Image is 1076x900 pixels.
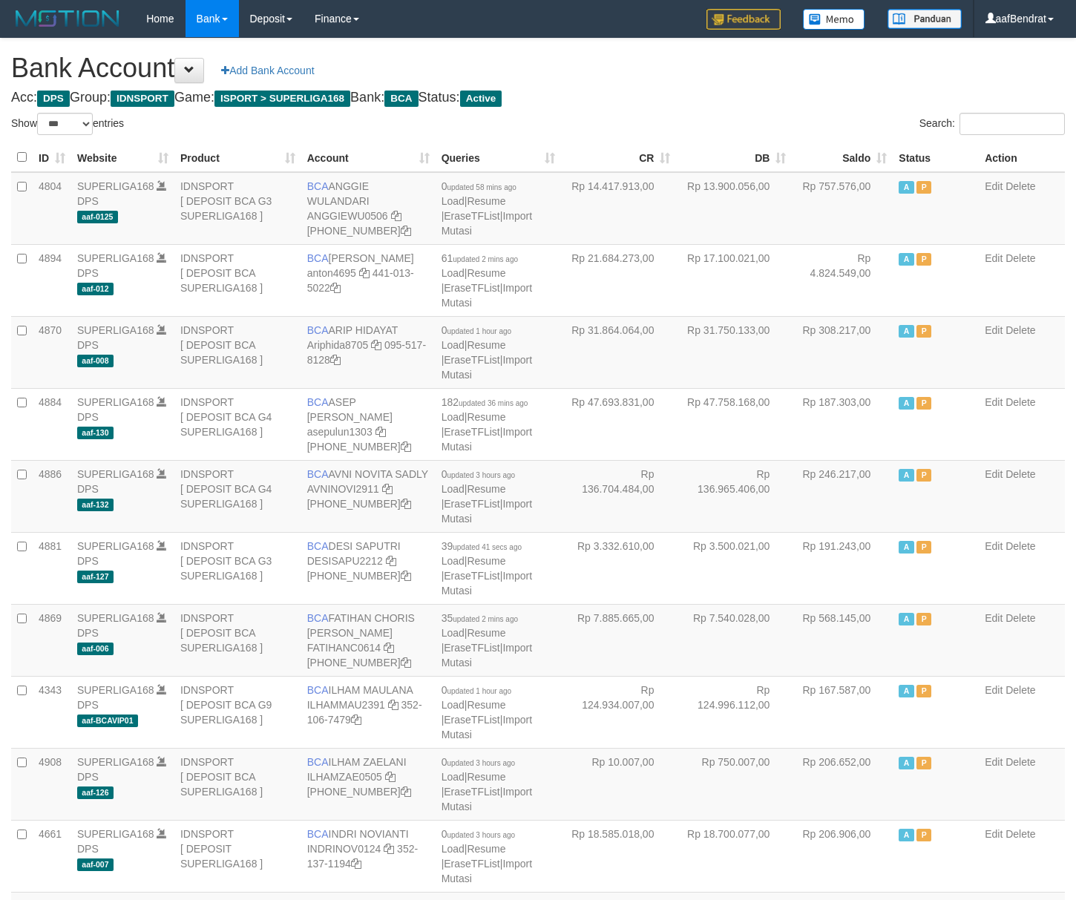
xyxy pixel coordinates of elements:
[301,820,436,892] td: INDRI NOVIANTI 352-137-1194
[1006,540,1035,552] a: Delete
[384,91,418,107] span: BCA
[442,426,532,453] a: Import Mutasi
[444,714,499,726] a: EraseTFList
[442,540,532,597] span: | | |
[792,676,893,748] td: Rp 167.587,00
[307,684,329,696] span: BCA
[77,828,154,840] a: SUPERLIGA168
[444,210,499,222] a: EraseTFList
[444,354,499,366] a: EraseTFList
[77,324,154,336] a: SUPERLIGA168
[467,771,505,783] a: Resume
[467,699,505,711] a: Resume
[899,613,913,625] span: Active
[33,460,71,532] td: 4886
[442,498,532,525] a: Import Mutasi
[467,627,505,639] a: Resume
[442,612,518,624] span: 35
[71,820,174,892] td: DPS
[1006,756,1035,768] a: Delete
[436,143,561,172] th: Queries: activate to sort column ascending
[307,555,383,567] a: DESISAPU2212
[174,244,301,316] td: IDNSPORT [ DEPOSIT BCA SUPERLIGA168 ]
[351,858,361,870] a: Copy 3521371194 to clipboard
[803,9,865,30] img: Button%20Memo.svg
[467,267,505,279] a: Resume
[301,748,436,820] td: ILHAM ZAELANI [PHONE_NUMBER]
[442,786,532,812] a: Import Mutasi
[444,498,499,510] a: EraseTFList
[33,143,71,172] th: ID: activate to sort column ascending
[985,828,1003,840] a: Edit
[11,113,124,135] label: Show entries
[561,143,677,172] th: CR: activate to sort column ascending
[301,532,436,604] td: DESI SAPUTRI [PHONE_NUMBER]
[307,426,373,438] a: asepulun1303
[561,460,677,532] td: Rp 136.704.484,00
[561,820,677,892] td: Rp 18.585.018,00
[307,699,385,711] a: ILHAMMAU2391
[985,684,1003,696] a: Edit
[307,468,329,480] span: BCA
[307,324,329,336] span: BCA
[442,684,512,696] span: 0
[444,282,499,294] a: EraseTFList
[442,483,465,495] a: Load
[447,471,515,479] span: updated 3 hours ago
[77,643,114,655] span: aaf-006
[375,426,386,438] a: Copy asepulun1303 to clipboard
[899,397,913,410] span: Active
[301,676,436,748] td: ILHAM MAULANA 352-106-7479
[301,460,436,532] td: AVNI NOVITA SADLY [PHONE_NUMBER]
[33,172,71,245] td: 4804
[442,771,465,783] a: Load
[916,397,931,410] span: Paused
[453,255,518,263] span: updated 2 mins ago
[985,612,1003,624] a: Edit
[1006,180,1035,192] a: Delete
[676,604,792,676] td: Rp 7.540.028,00
[442,684,532,740] span: | | |
[444,642,499,654] a: EraseTFList
[401,657,411,669] a: Copy 4062281727 to clipboard
[1006,612,1035,624] a: Delete
[442,714,532,740] a: Import Mutasi
[77,180,154,192] a: SUPERLIGA168
[442,180,532,237] span: | | |
[442,396,528,408] span: 182
[561,532,677,604] td: Rp 3.332.610,00
[71,532,174,604] td: DPS
[442,252,518,264] span: 61
[77,283,114,295] span: aaf-012
[916,181,931,194] span: Paused
[77,468,154,480] a: SUPERLIGA168
[442,282,532,309] a: Import Mutasi
[71,244,174,316] td: DPS
[307,756,329,768] span: BCA
[174,748,301,820] td: IDNSPORT [ DEPOSIT BCA SUPERLIGA168 ]
[561,244,677,316] td: Rp 21.684.273,00
[893,143,979,172] th: Status
[792,604,893,676] td: Rp 568.145,00
[71,460,174,532] td: DPS
[77,858,114,871] span: aaf-007
[77,355,114,367] span: aaf-008
[467,339,505,351] a: Resume
[37,113,93,135] select: Showentries
[561,172,677,245] td: Rp 14.417.913,00
[460,91,502,107] span: Active
[467,411,505,423] a: Resume
[11,53,1065,83] h1: Bank Account
[442,828,516,840] span: 0
[792,820,893,892] td: Rp 206.906,00
[71,143,174,172] th: Website: activate to sort column ascending
[899,469,913,482] span: Active
[33,316,71,388] td: 4870
[442,540,522,552] span: 39
[330,354,341,366] a: Copy 0955178128 to clipboard
[447,759,515,767] span: updated 3 hours ago
[174,820,301,892] td: IDNSPORT [ DEPOSIT SUPERLIGA168 ]
[174,532,301,604] td: IDNSPORT [ DEPOSIT BCA G3 SUPERLIGA168 ]
[792,172,893,245] td: Rp 757.576,00
[401,570,411,582] a: Copy 4062280453 to clipboard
